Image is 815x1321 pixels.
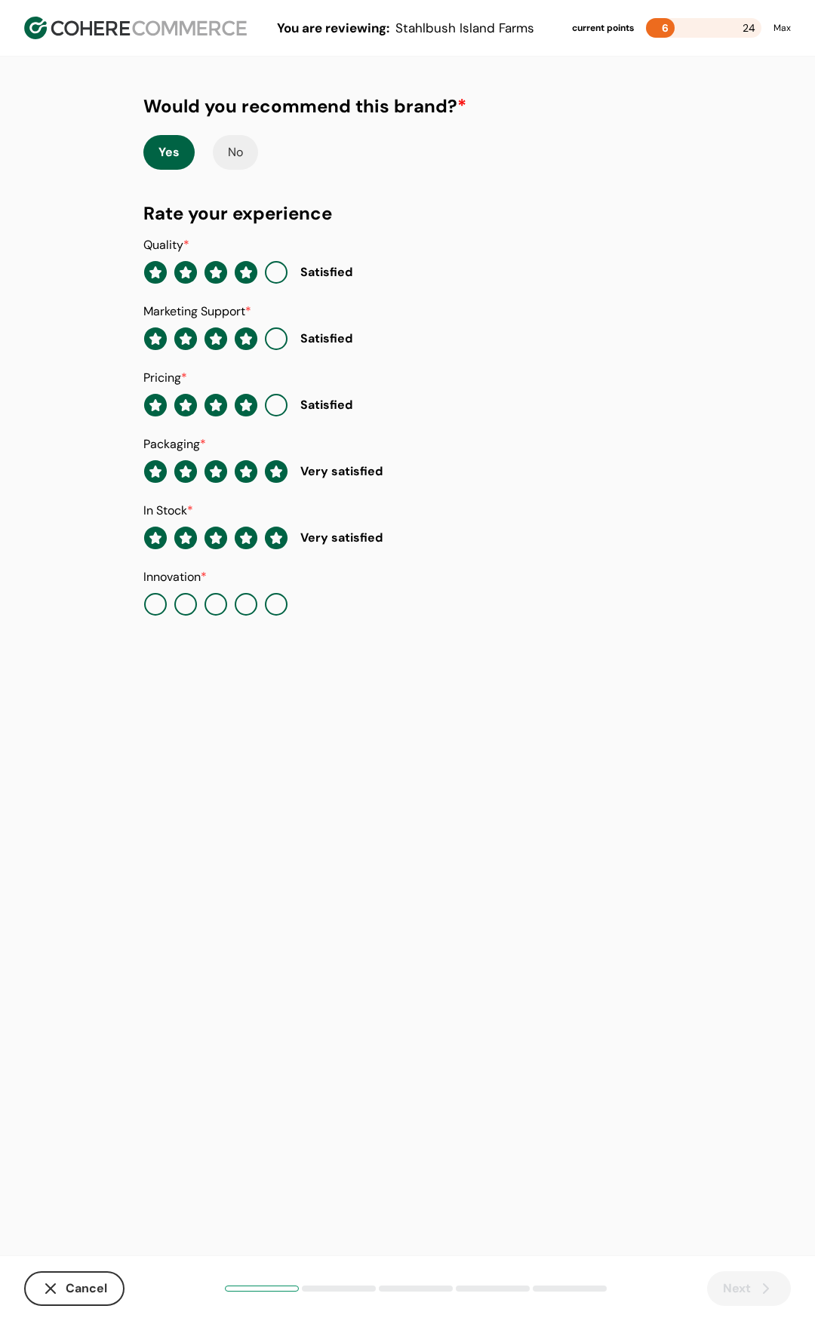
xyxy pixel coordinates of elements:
button: Yes [143,135,195,170]
label: Innovation [143,569,207,585]
span: 6 [662,21,669,35]
button: No [213,135,258,170]
div: Satisfied [300,263,352,281]
label: In Stock [143,502,193,518]
div: Very satisfied [300,462,383,481]
button: Cancel [24,1271,125,1306]
label: Quality [143,237,189,253]
label: Marketing Support [143,303,251,319]
div: Rate your experience [143,200,672,227]
label: Packaging [143,436,206,452]
label: Pricing [143,370,187,386]
div: Max [773,21,791,35]
div: current points [572,21,634,35]
img: Cohere Logo [24,17,247,39]
span: Stahlbush Island Farms [395,20,534,36]
div: Would you recommend this brand? [143,93,466,120]
span: 24 [743,18,755,38]
span: You are reviewing: [277,20,389,36]
div: Very satisfied [300,529,383,547]
button: Next [707,1271,791,1306]
div: Satisfied [300,396,352,414]
div: Satisfied [300,330,352,348]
